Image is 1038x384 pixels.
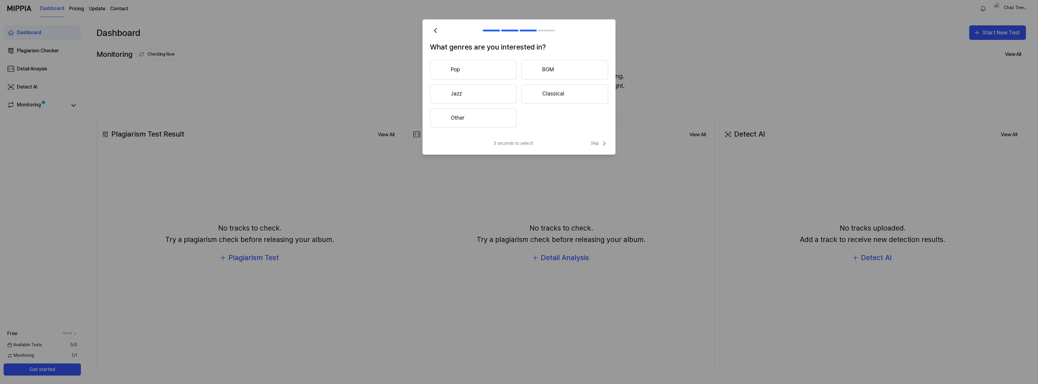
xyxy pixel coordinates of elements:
[430,84,517,104] button: Jazz
[590,140,608,147] button: Skip
[430,41,608,53] h1: What genres are you interested in?
[521,60,608,79] button: BGM
[494,140,533,147] span: 3 seconds to select!
[591,140,608,147] span: Skip
[430,60,517,79] button: Pop
[430,108,517,128] button: Other
[521,84,608,104] button: Classical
